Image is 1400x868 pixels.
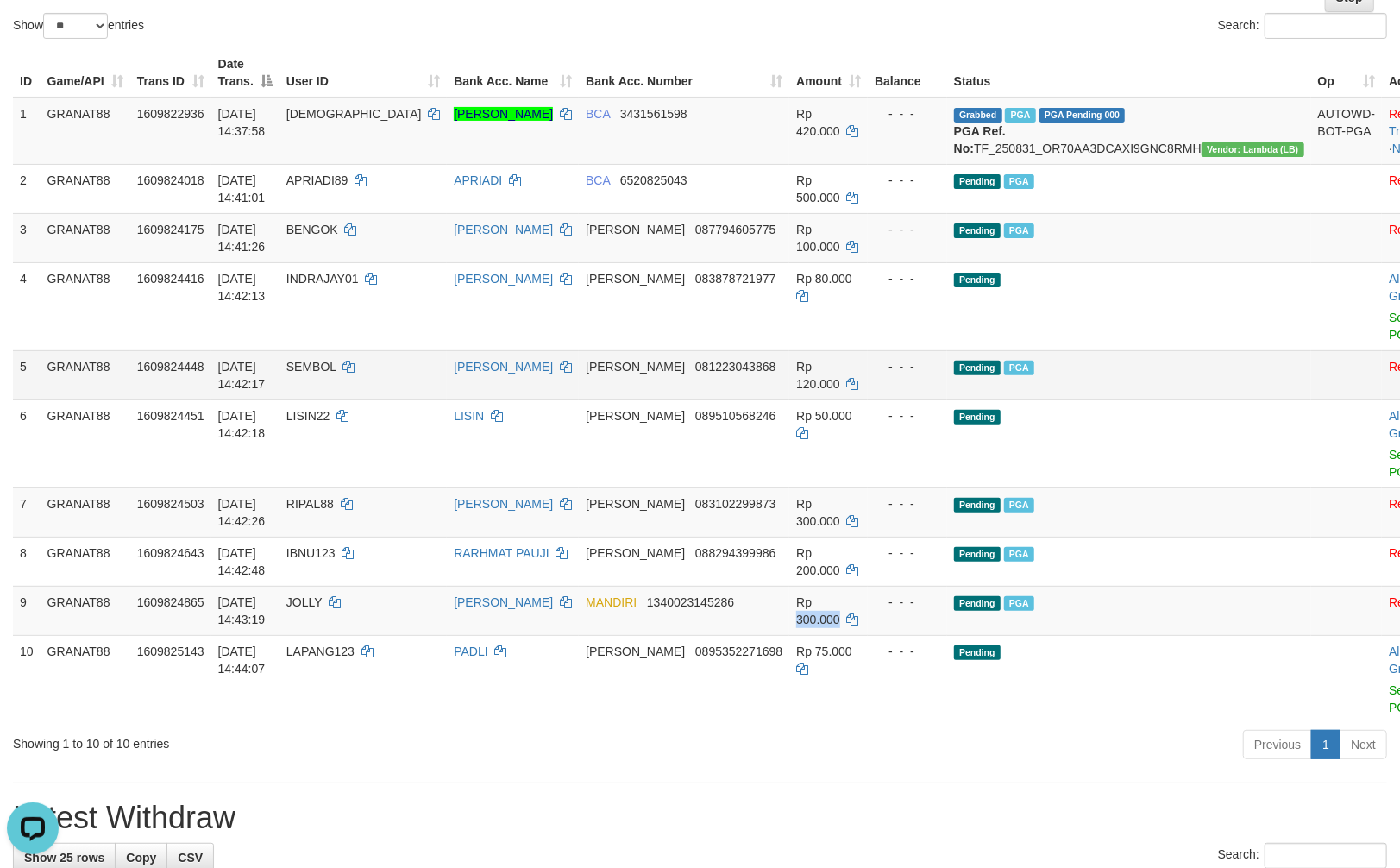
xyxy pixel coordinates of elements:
[875,105,940,123] div: - - -
[7,7,59,59] button: Open LiveChat chat widget
[954,361,1001,375] span: Pending
[43,13,108,39] select: Showentries
[218,595,266,626] span: [DATE] 14:43:19
[875,495,940,513] div: - - -
[875,172,940,189] div: - - -
[454,360,553,374] a: [PERSON_NAME]
[1004,596,1034,611] span: PGA
[286,272,359,286] span: INDRAJAY01
[130,48,211,97] th: Trans ID: activate to sort column ascending
[454,272,553,286] a: [PERSON_NAME]
[1005,108,1035,123] span: Marked by bgnzaza
[41,399,130,487] td: GRANAT88
[286,497,334,511] span: RIPAL88
[13,262,41,350] td: 4
[454,595,553,609] a: [PERSON_NAME]
[796,497,840,528] span: Rp 300.000
[796,173,840,204] span: Rp 500.000
[796,595,840,626] span: Rp 300.000
[1004,361,1034,375] span: Marked by bgnrattana
[1243,730,1312,759] a: Previous
[137,173,204,187] span: 1609824018
[13,537,41,586] td: 8
[41,213,130,262] td: GRANAT88
[875,221,940,238] div: - - -
[454,497,553,511] a: [PERSON_NAME]
[41,164,130,213] td: GRANAT88
[947,48,1311,97] th: Status
[954,596,1001,611] span: Pending
[137,223,204,236] span: 1609824175
[41,350,130,399] td: GRANAT88
[620,107,687,121] span: Copy 3431561598 to clipboard
[1004,174,1034,189] span: Marked by bgnzaza
[41,48,130,97] th: Game/API: activate to sort column ascending
[454,223,553,236] a: [PERSON_NAME]
[286,409,330,423] span: LISIN22
[695,497,775,511] span: Copy 083102299873 to clipboard
[286,223,338,236] span: BENGOK
[286,595,323,609] span: JOLLY
[695,360,775,374] span: Copy 081223043868 to clipboard
[218,497,266,528] span: [DATE] 14:42:26
[218,223,266,254] span: [DATE] 14:41:26
[13,350,41,399] td: 5
[695,223,775,236] span: Copy 087794605775 to clipboard
[586,409,685,423] span: [PERSON_NAME]
[13,213,41,262] td: 3
[1202,142,1304,157] span: Vendor URL: https://dashboard.q2checkout.com/secure
[586,546,685,560] span: [PERSON_NAME]
[875,643,940,660] div: - - -
[586,107,610,121] span: BCA
[279,48,447,97] th: User ID: activate to sort column ascending
[13,13,144,39] label: Show entries
[1004,547,1034,562] span: Marked by bgnrattana
[954,174,1001,189] span: Pending
[695,546,775,560] span: Copy 088294399986 to clipboard
[586,360,685,374] span: [PERSON_NAME]
[796,360,840,391] span: Rp 120.000
[286,645,355,658] span: LAPANG123
[137,107,204,121] span: 1609822936
[13,48,41,97] th: ID
[586,497,685,511] span: [PERSON_NAME]
[218,173,266,204] span: [DATE] 14:41:01
[218,409,266,440] span: [DATE] 14:42:18
[620,173,687,187] span: Copy 6520825043 to clipboard
[41,97,130,165] td: GRANAT88
[218,546,266,577] span: [DATE] 14:42:48
[13,164,41,213] td: 2
[41,487,130,537] td: GRANAT88
[13,586,41,635] td: 9
[218,645,266,676] span: [DATE] 14:44:07
[954,108,1002,123] span: Grabbed
[454,645,487,658] a: PADLI
[954,645,1001,660] span: Pending
[947,97,1311,165] td: TF_250831_OR70AA3DCAXI9GNC8RMH
[13,399,41,487] td: 6
[1004,498,1034,513] span: Marked by bgnrattana
[796,645,852,658] span: Rp 75.000
[286,107,422,121] span: [DEMOGRAPHIC_DATA]
[137,595,204,609] span: 1609824865
[954,547,1001,562] span: Pending
[954,498,1001,513] span: Pending
[695,409,775,423] span: Copy 089510568246 to clipboard
[789,48,868,97] th: Amount: activate to sort column ascending
[137,546,204,560] span: 1609824643
[954,223,1001,238] span: Pending
[286,360,336,374] span: SEMBOL
[41,635,130,723] td: GRANAT88
[41,586,130,635] td: GRANAT88
[796,546,840,577] span: Rp 200.000
[126,851,156,865] span: Copy
[178,851,203,865] span: CSV
[586,173,610,187] span: BCA
[13,487,41,537] td: 7
[218,360,266,391] span: [DATE] 14:42:17
[13,97,41,165] td: 1
[454,107,553,121] a: [PERSON_NAME]
[954,410,1001,425] span: Pending
[875,544,940,562] div: - - -
[954,273,1001,287] span: Pending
